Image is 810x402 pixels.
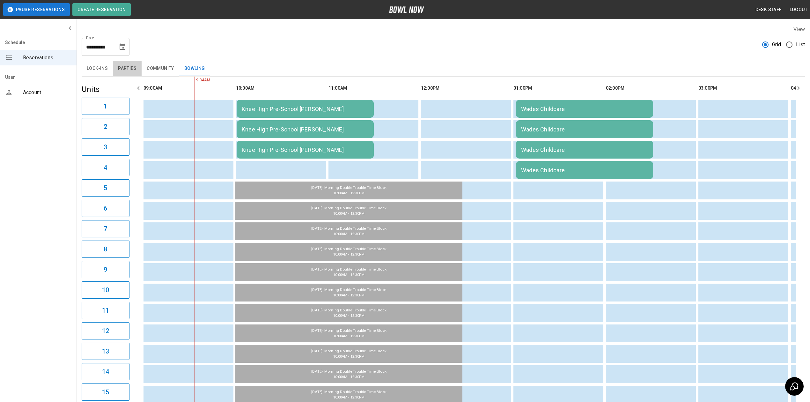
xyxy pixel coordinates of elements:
h6: 13 [102,346,109,356]
button: Bowling [179,61,210,76]
button: Desk Staff [753,4,784,16]
h6: 6 [104,203,107,213]
div: Wades Childcare [521,167,648,174]
th: 11:00AM [328,79,418,97]
button: Logout [787,4,810,16]
span: Reservations [23,54,71,62]
div: Knee High Pre-School [PERSON_NAME] [242,126,369,133]
button: Parties [113,61,142,76]
img: logo [389,6,424,13]
span: Grid [772,41,781,48]
button: 10 [82,281,129,299]
button: 2 [82,118,129,135]
button: 14 [82,363,129,380]
h6: 3 [104,142,107,152]
button: 12 [82,322,129,339]
div: Wades Childcare [521,106,648,112]
button: 9 [82,261,129,278]
div: Knee High Pre-School [PERSON_NAME] [242,106,369,112]
h6: 11 [102,305,109,316]
h6: 8 [104,244,107,254]
div: Wades Childcare [521,126,648,133]
button: 15 [82,383,129,401]
div: Wades Childcare [521,146,648,153]
div: Knee High Pre-School [PERSON_NAME] [242,146,369,153]
h5: Units [82,84,129,94]
h6: 12 [102,326,109,336]
button: 13 [82,343,129,360]
button: Community [142,61,179,76]
h6: 10 [102,285,109,295]
h6: 5 [104,183,107,193]
h6: 7 [104,224,107,234]
h6: 15 [102,387,109,397]
span: List [796,41,805,48]
span: 9:34AM [195,77,196,84]
button: Lock-ins [82,61,113,76]
h6: 9 [104,264,107,275]
button: 7 [82,220,129,237]
th: 09:00AM [144,79,233,97]
div: inventory tabs [82,61,805,76]
button: Choose date, selected date is Aug 14, 2025 [116,41,129,53]
button: Create Reservation [72,3,131,16]
th: 10:00AM [236,79,326,97]
h6: 2 [104,122,107,132]
button: 4 [82,159,129,176]
h6: 1 [104,101,107,111]
button: 1 [82,98,129,115]
h6: 4 [104,162,107,173]
button: 11 [82,302,129,319]
span: Account [23,89,71,96]
button: Pause Reservations [3,3,70,16]
th: 12:00PM [421,79,511,97]
label: View [793,26,805,32]
button: 6 [82,200,129,217]
h6: 14 [102,367,109,377]
button: 5 [82,179,129,197]
button: 3 [82,138,129,156]
button: 8 [82,241,129,258]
